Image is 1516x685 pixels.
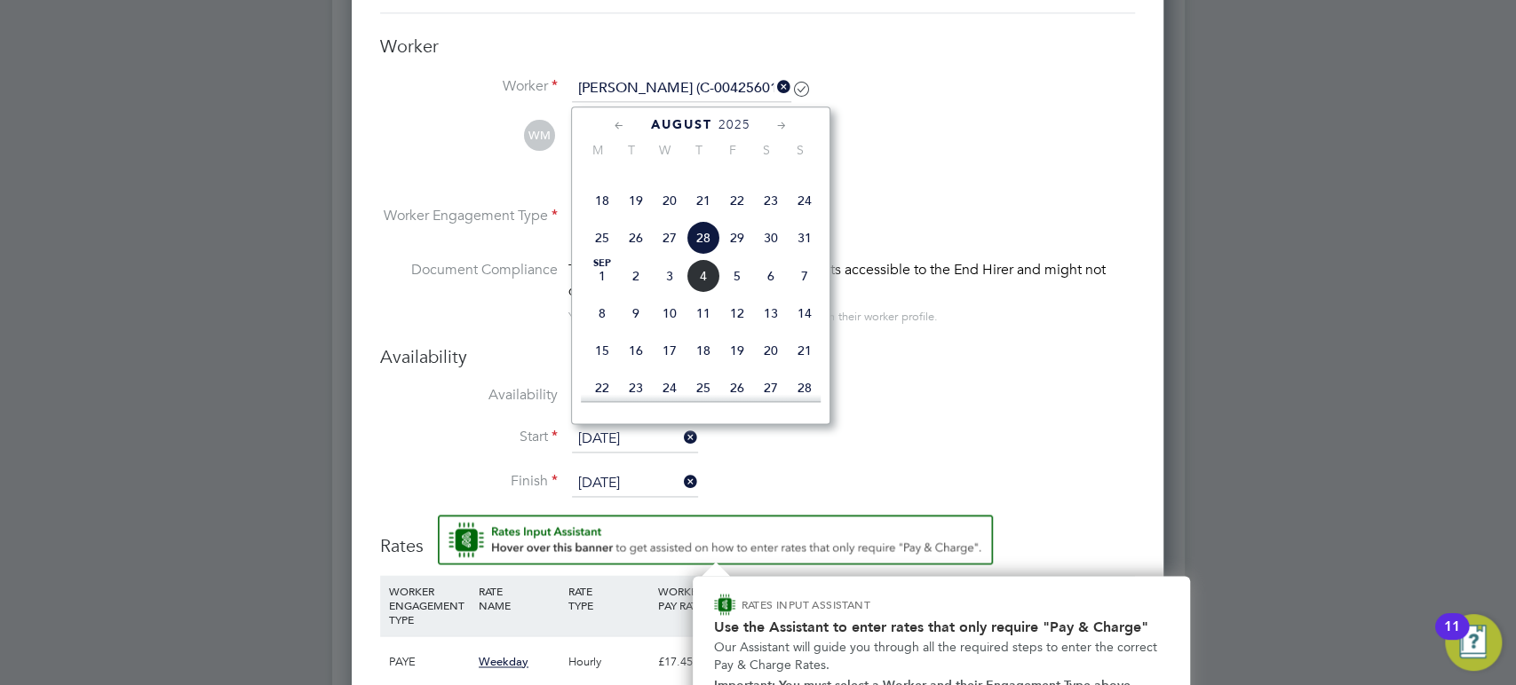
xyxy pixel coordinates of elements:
[750,142,783,158] span: S
[572,426,698,453] input: Select one
[783,142,817,158] span: S
[1445,614,1502,671] button: Open Resource Center, 11 new notifications
[716,142,750,158] span: F
[718,117,750,132] span: 2025
[653,259,687,293] span: 3
[788,334,821,367] span: 21
[720,371,754,405] span: 26
[1012,575,1071,635] div: AGENCY CHARGE RATE
[564,575,654,621] div: RATE TYPE
[742,575,832,621] div: HOLIDAY PAY
[788,184,821,217] span: 24
[687,221,720,255] span: 28
[720,334,754,367] span: 19
[653,184,687,217] span: 20
[619,221,653,255] span: 26
[380,515,1135,557] h3: Rates
[922,575,1012,621] div: AGENCY MARKUP
[568,306,938,327] div: You can edit access to this worker’s documents from their worker profile.
[754,259,788,293] span: 6
[788,221,821,255] span: 31
[687,296,720,330] span: 11
[1444,626,1460,650] div: 11
[619,296,653,330] span: 9
[720,221,754,255] span: 29
[682,142,716,158] span: T
[654,575,743,621] div: WORKER PAY RATE
[619,371,653,405] span: 23
[687,259,720,293] span: 4
[720,259,754,293] span: 5
[585,259,619,268] span: Sep
[380,386,558,405] label: Availability
[653,371,687,405] span: 24
[619,184,653,217] span: 19
[585,221,619,255] span: 25
[714,639,1169,673] p: Our Assistant will guide you through all the required steps to enter the correct Pay & Charge Rates.
[581,142,615,158] span: M
[653,334,687,367] span: 17
[380,35,1135,58] h3: Worker
[380,207,558,225] label: Worker Engagement Type
[438,515,993,564] button: Rate Assistant
[585,371,619,405] span: 22
[714,594,735,615] img: ENGAGE Assistant Icon
[380,259,558,324] label: Document Compliance
[714,618,1169,635] h2: Use the Assistant to enter rates that only require "Pay & Charge"
[572,75,791,102] input: Search for...
[568,259,1135,302] div: This worker has no Compliance Documents accessible to the End Hirer and might not qualify for thi...
[653,296,687,330] span: 10
[754,296,788,330] span: 13
[754,221,788,255] span: 30
[585,296,619,330] span: 8
[572,470,698,497] input: Select one
[788,371,821,405] span: 28
[585,184,619,217] span: 18
[619,334,653,367] span: 16
[474,575,564,621] div: RATE NAME
[479,654,528,669] span: Weekday
[720,184,754,217] span: 22
[615,142,648,158] span: T
[380,472,558,491] label: Finish
[720,296,754,330] span: 12
[742,597,964,612] p: RATES INPUT ASSISTANT
[651,117,712,132] span: August
[687,371,720,405] span: 25
[380,345,1135,368] h3: Availability
[380,428,558,446] label: Start
[788,296,821,330] span: 14
[385,575,474,635] div: WORKER ENGAGEMENT TYPE
[754,371,788,405] span: 27
[619,259,653,293] span: 2
[832,575,922,621] div: EMPLOYER COST
[754,334,788,367] span: 20
[648,142,682,158] span: W
[380,77,558,96] label: Worker
[524,120,555,151] span: WM
[754,184,788,217] span: 23
[788,259,821,293] span: 7
[585,334,619,367] span: 15
[687,184,720,217] span: 21
[653,221,687,255] span: 27
[687,334,720,367] span: 18
[585,259,619,293] span: 1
